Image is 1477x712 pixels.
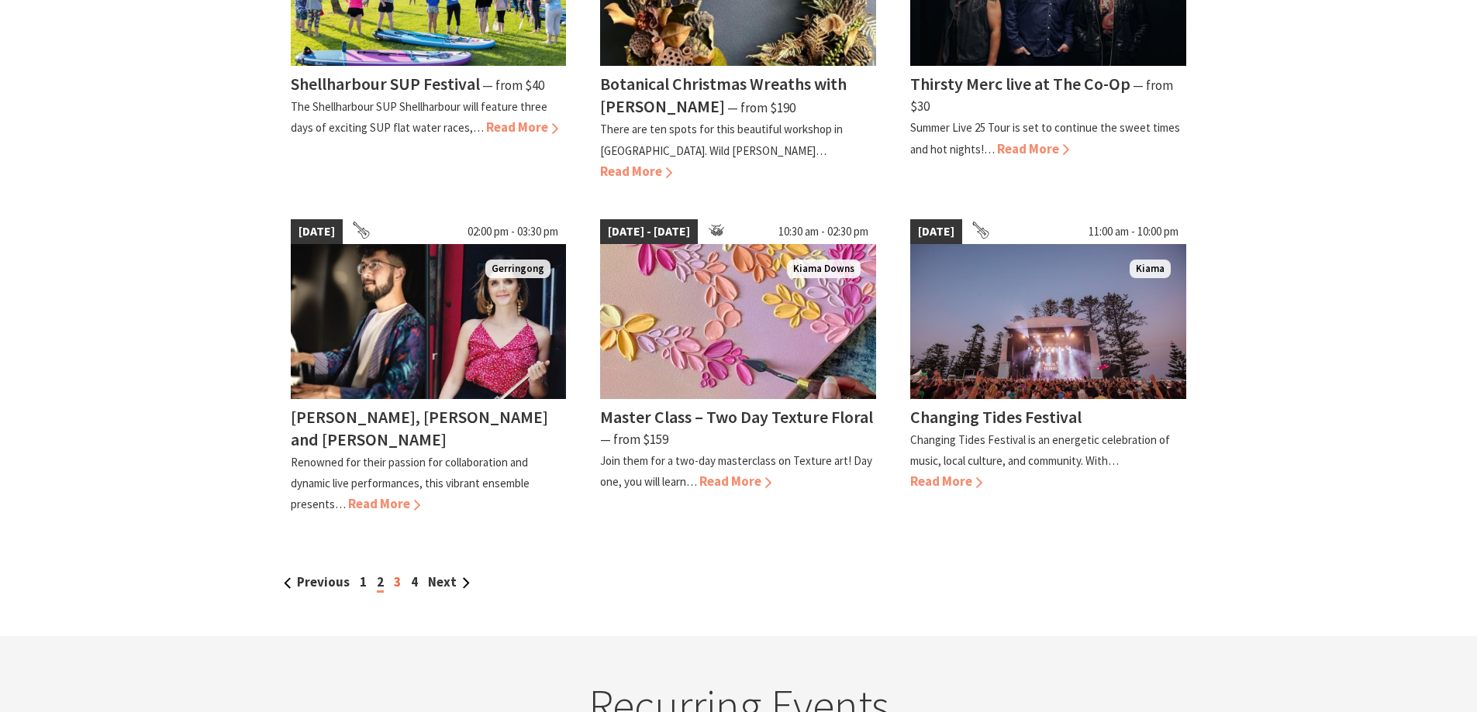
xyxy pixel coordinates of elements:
[348,495,420,512] span: Read More
[600,406,873,428] h4: Master Class – Two Day Texture Floral
[486,119,558,136] span: Read More
[284,573,350,590] a: Previous
[291,406,548,450] h4: [PERSON_NAME], [PERSON_NAME] and [PERSON_NAME]
[291,219,567,515] a: [DATE] 02:00 pm - 03:30 pm Man playing piano and woman holding flute Gerringong [PERSON_NAME], [P...
[1130,260,1171,279] span: Kiama
[910,432,1170,468] p: Changing Tides Festival is an energetic celebration of music, local culture, and community. With…
[910,120,1180,156] p: Summer Live 25 Tour is set to continue the sweet times and hot nights!…
[910,219,1186,515] a: [DATE] 11:00 am - 10:00 pm Changing Tides Main Stage Kiama Changing Tides Festival Changing Tides...
[600,453,872,489] p: Join them for a two-day masterclass on Texture art! Day one, you will learn…
[910,244,1186,399] img: Changing Tides Main Stage
[291,219,343,244] span: [DATE]
[910,473,982,490] span: Read More
[787,260,861,279] span: Kiama Downs
[360,573,367,590] a: 1
[377,573,384,593] span: 2
[910,219,962,244] span: [DATE]
[910,73,1130,95] h4: Thirsty Merc live at The Co-Op
[600,219,698,244] span: [DATE] - [DATE]
[428,573,470,590] a: Next
[699,473,771,490] span: Read More
[1081,219,1186,244] span: 11:00 am - 10:00 pm
[910,406,1082,428] h4: Changing Tides Festival
[727,99,795,116] span: ⁠— from $190
[460,219,566,244] span: 02:00 pm - 03:30 pm
[600,122,843,157] p: There are ten spots for this beautiful workshop in [GEOGRAPHIC_DATA]. Wild [PERSON_NAME]…
[291,73,480,95] h4: Shellharbour SUP Festival
[411,573,418,590] a: 4
[600,244,876,399] img: textured flowers on canvas
[485,260,550,279] span: Gerringong
[291,99,547,135] p: The Shellharbour SUP Shellharbour will feature three days of exciting SUP flat water races,…
[394,573,401,590] a: 3
[291,244,567,399] img: Man playing piano and woman holding flute
[997,140,1069,157] span: Read More
[482,77,544,94] span: ⁠— from $40
[600,219,876,515] a: [DATE] - [DATE] 10:30 am - 02:30 pm textured flowers on canvas Kiama Downs Master Class – Two Day...
[771,219,876,244] span: 10:30 am - 02:30 pm
[291,455,530,511] p: Renowned for their passion for collaboration and dynamic live performances, this vibrant ensemble...
[600,163,672,180] span: Read More
[600,431,668,448] span: ⁠— from $159
[600,73,847,117] h4: Botanical Christmas Wreaths with [PERSON_NAME]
